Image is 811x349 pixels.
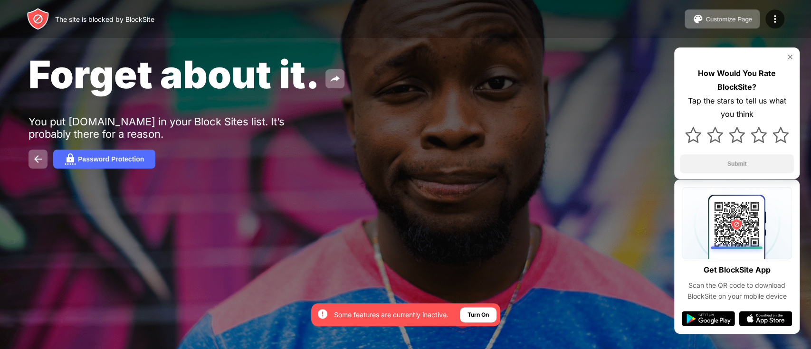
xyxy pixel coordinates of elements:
[682,187,792,259] img: qrcode.svg
[329,73,341,85] img: share.svg
[739,311,792,326] img: app-store.svg
[769,13,781,25] img: menu-icon.svg
[704,263,771,277] div: Get BlockSite App
[751,127,767,143] img: star.svg
[680,154,794,173] button: Submit
[27,8,49,30] img: header-logo.svg
[29,115,322,140] div: You put [DOMAIN_NAME] in your Block Sites list. It’s probably there for a reason.
[468,310,489,320] div: Turn On
[706,16,752,23] div: Customize Page
[729,127,745,143] img: star.svg
[786,53,794,61] img: rate-us-close.svg
[78,155,144,163] div: Password Protection
[682,311,735,326] img: google-play.svg
[707,127,723,143] img: star.svg
[29,51,320,97] span: Forget about it.
[682,280,792,302] div: Scan the QR code to download BlockSite on your mobile device
[32,153,44,165] img: back.svg
[685,127,701,143] img: star.svg
[680,94,794,122] div: Tap the stars to tell us what you think
[334,310,448,320] div: Some features are currently inactive.
[685,9,760,28] button: Customize Page
[680,66,794,94] div: How Would You Rate BlockSite?
[317,308,328,320] img: error-circle-white.svg
[773,127,789,143] img: star.svg
[55,15,154,23] div: The site is blocked by BlockSite
[65,153,76,165] img: password.svg
[692,13,704,25] img: pallet.svg
[53,150,155,169] button: Password Protection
